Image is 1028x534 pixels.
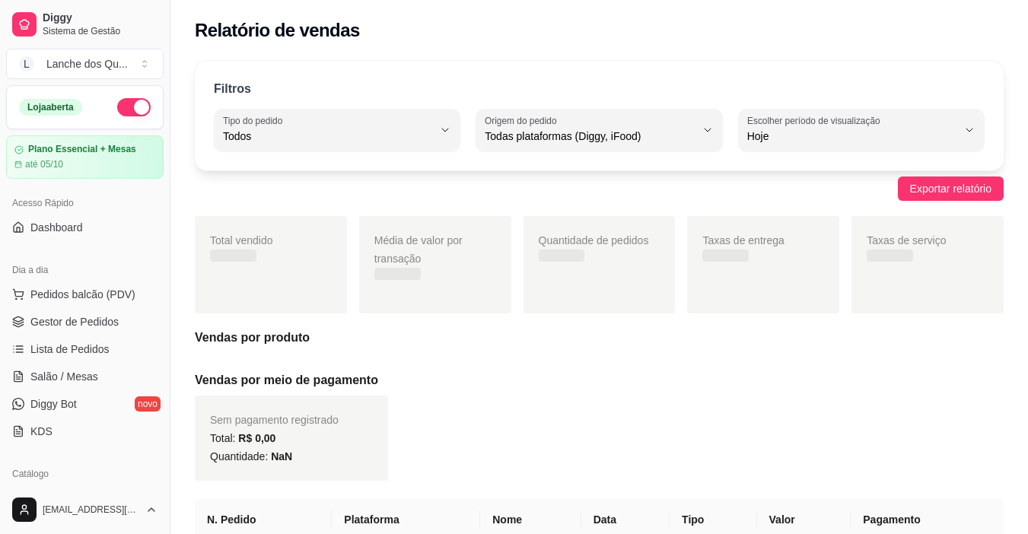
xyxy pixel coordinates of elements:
a: Salão / Mesas [6,364,164,389]
span: NaN [271,450,292,462]
span: L [19,56,34,72]
h5: Vendas por meio de pagamento [195,371,1004,389]
button: Alterar Status [117,98,151,116]
button: Pedidos balcão (PDV) [6,282,164,307]
a: Dashboard [6,215,164,240]
a: Lista de Pedidos [6,337,164,361]
span: Taxas de entrega [702,234,784,246]
span: Quantidade de pedidos [539,234,649,246]
button: Origem do pedidoTodas plataformas (Diggy, iFood) [476,109,722,151]
button: [EMAIL_ADDRESS][DOMAIN_NAME] [6,491,164,528]
h5: Vendas por produto [195,329,1004,347]
span: Salão / Mesas [30,369,98,384]
article: Plano Essencial + Mesas [28,144,136,155]
div: Acesso Rápido [6,191,164,215]
span: Exportar relatório [910,180,991,197]
span: Total: [210,432,275,444]
p: Filtros [214,80,251,98]
span: Diggy Bot [30,396,77,412]
span: Todos [223,129,433,144]
label: Origem do pedido [485,114,562,127]
a: Plano Essencial + Mesasaté 05/10 [6,135,164,179]
span: Hoje [747,129,957,144]
span: KDS [30,424,53,439]
label: Escolher período de visualização [747,114,885,127]
a: Gestor de Pedidos [6,310,164,334]
a: KDS [6,419,164,443]
button: Select a team [6,49,164,79]
span: Total vendido [210,234,273,246]
div: Lanche dos Qu ... [46,56,128,72]
span: Diggy [43,11,158,25]
span: Lista de Pedidos [30,342,110,357]
span: Gestor de Pedidos [30,314,119,329]
span: Taxas de serviço [867,234,946,246]
span: Sistema de Gestão [43,25,158,37]
span: Todas plataformas (Diggy, iFood) [485,129,695,144]
label: Tipo do pedido [223,114,288,127]
h2: Relatório de vendas [195,18,360,43]
a: DiggySistema de Gestão [6,6,164,43]
span: Pedidos balcão (PDV) [30,287,135,302]
span: R$ 0,00 [238,432,275,444]
button: Escolher período de visualizaçãoHoje [738,109,985,151]
article: até 05/10 [25,158,63,170]
a: Diggy Botnovo [6,392,164,416]
button: Tipo do pedidoTodos [214,109,460,151]
span: Quantidade: [210,450,292,462]
span: Dashboard [30,220,83,235]
button: Exportar relatório [898,176,1004,201]
div: Dia a dia [6,258,164,282]
div: Catálogo [6,462,164,486]
span: [EMAIL_ADDRESS][DOMAIN_NAME] [43,504,139,516]
span: Sem pagamento registrado [210,414,339,426]
span: Média de valor por transação [374,234,463,265]
div: Loja aberta [19,99,82,116]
